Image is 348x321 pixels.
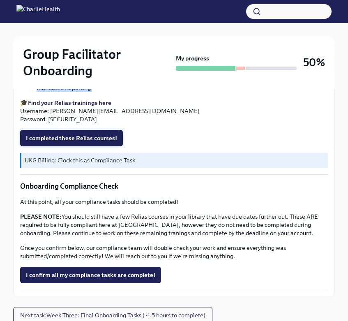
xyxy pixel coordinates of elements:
strong: My progress [176,54,209,62]
strong: PLEASE NOTE: [20,213,62,220]
button: I confirm all my compliance tasks are complete! [20,267,161,283]
h3: 50% [303,55,325,70]
img: CharlieHealth [16,5,60,18]
span: I confirm all my compliance tasks are complete! [26,271,155,279]
a: Find your Relias trainings here [28,99,111,106]
p: UKG Billing: Clock this as Compliance Task [25,156,325,164]
p: At this point, all your compliance tasks should be completed! [20,198,328,206]
span: Next task : Week Three: Final Onboarding Tasks (~1.5 hours to complete) [20,311,205,319]
button: I completed these Relias courses! [20,130,123,146]
h2: Group Facilitator Onboarding [23,46,173,79]
p: You should still have a few Relias courses in your library that have due dates further out. These... [20,212,328,237]
span: I completed these Relias courses! [26,134,117,142]
p: Onboarding Compliance Check [20,181,328,191]
p: 🎓 Username: [PERSON_NAME][EMAIL_ADDRESS][DOMAIN_NAME] Password: [SECURITY_DATA] [20,99,328,123]
p: Once you confirm below, our compliance team will double check your work and ensure everything was... [20,244,328,260]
